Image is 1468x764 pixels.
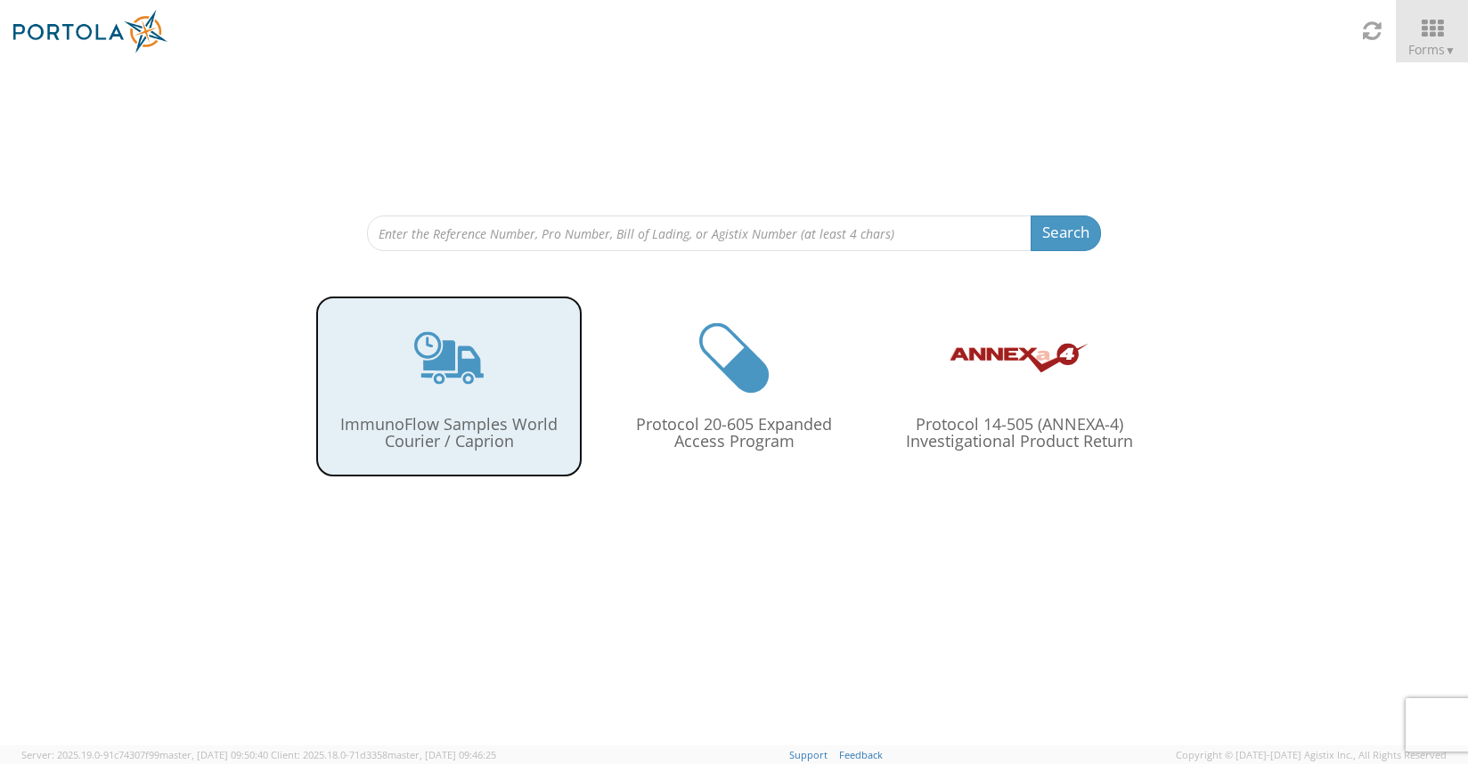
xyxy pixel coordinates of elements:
[903,416,1135,451] h4: Protocol 14-505 (ANNEXA-4) Investigational Product Return
[367,215,1032,251] input: Enter the Reference Number, Pro Number, Bill of Lading, or Agistix Number (at least 4 chars)
[333,416,565,451] h4: ImmunoFlow Samples World Courier / Caprion
[387,748,496,761] span: master, [DATE] 09:46:25
[315,296,583,478] a: ImmunoFlow Samples World Courier / Caprion
[789,748,828,761] a: Support
[271,748,496,761] span: Client: 2025.18.0-71d3358
[1445,43,1456,58] span: ▼
[885,296,1153,478] a: Protocol 14-505 (ANNEXA-4) Investigational Product Return
[600,296,868,478] a: Protocol 20-605 Expanded Access Program
[618,416,850,451] h4: Protocol 20-605 Expanded Access Program
[13,10,170,53] img: logo-portola-b143f49283978ddd3bef.png
[1031,215,1101,251] button: Search
[839,748,883,761] a: Feedback
[159,748,268,761] span: master, [DATE] 09:50:40
[1408,41,1456,58] span: Forms
[1176,748,1447,762] span: Copyright © [DATE]-[DATE] Agistix Inc., All Rights Reserved
[21,748,268,761] span: Server: 2025.19.0-91c74307f99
